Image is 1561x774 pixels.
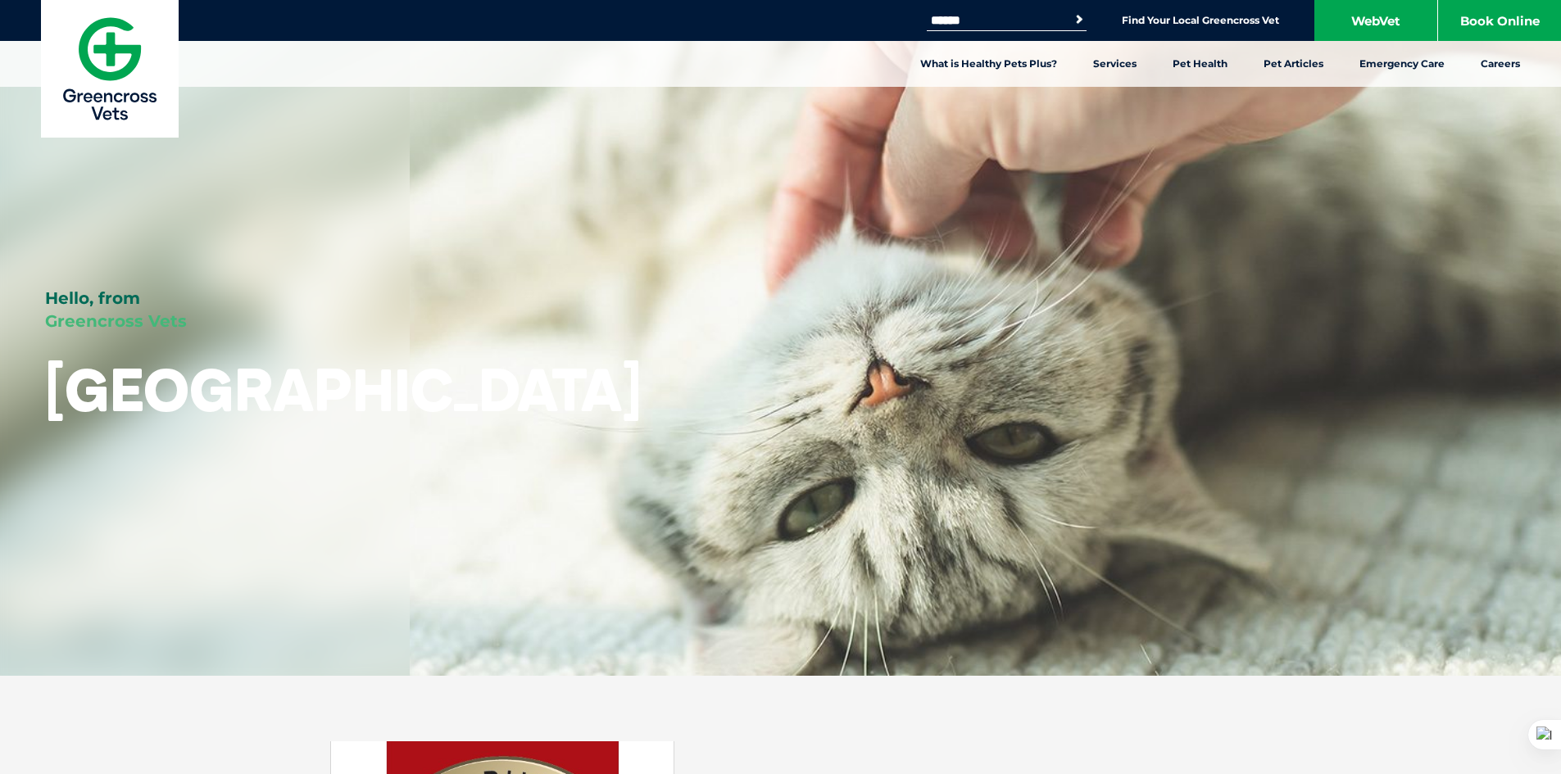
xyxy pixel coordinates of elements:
[1122,14,1279,27] a: Find Your Local Greencross Vet
[1246,41,1341,87] a: Pet Articles
[45,288,140,308] span: Hello, from
[1463,41,1538,87] a: Careers
[45,311,187,331] span: Greencross Vets
[1341,41,1463,87] a: Emergency Care
[1155,41,1246,87] a: Pet Health
[902,41,1075,87] a: What is Healthy Pets Plus?
[45,357,642,422] h1: [GEOGRAPHIC_DATA]
[1071,11,1087,28] button: Search
[1075,41,1155,87] a: Services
